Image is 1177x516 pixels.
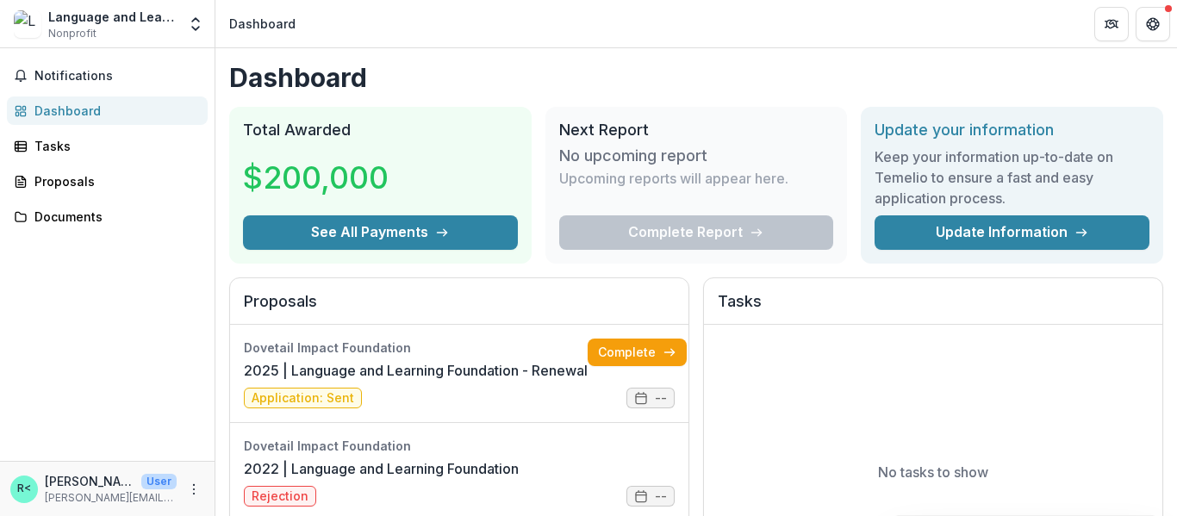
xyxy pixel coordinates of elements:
h3: $200,000 [243,154,389,201]
h1: Dashboard [229,62,1163,93]
a: Complete [588,339,687,366]
p: No tasks to show [878,462,988,482]
span: Nonprofit [48,26,97,41]
div: Tasks [34,137,194,155]
div: Proposals [34,172,194,190]
h2: Total Awarded [243,121,518,140]
h2: Update your information [875,121,1149,140]
button: Notifications [7,62,208,90]
div: Rupinder Chahal <rupinder.chahal@languageandlearningfoundation.org> [17,483,31,494]
a: Tasks [7,132,208,160]
button: See All Payments [243,215,518,250]
span: Notifications [34,69,201,84]
div: Language and Learning Foundation [48,8,177,26]
a: Update Information [875,215,1149,250]
a: 2022 | Language and Learning Foundation [244,458,519,479]
p: User [141,474,177,489]
button: Open entity switcher [184,7,208,41]
h2: Tasks [718,292,1149,325]
a: Dashboard [7,96,208,125]
p: Upcoming reports will appear here. [559,168,788,189]
div: Documents [34,208,194,226]
a: 2025 | Language and Learning Foundation - Renewal [244,360,588,381]
button: Partners [1094,7,1129,41]
p: [PERSON_NAME] <[PERSON_NAME][EMAIL_ADDRESS][PERSON_NAME][DOMAIN_NAME]> [45,472,134,490]
a: Proposals [7,167,208,196]
p: [PERSON_NAME][EMAIL_ADDRESS][PERSON_NAME][DOMAIN_NAME] [45,490,177,506]
h2: Next Report [559,121,834,140]
h3: Keep your information up-to-date on Temelio to ensure a fast and easy application process. [875,146,1149,208]
h3: No upcoming report [559,146,707,165]
button: More [184,479,204,500]
a: Documents [7,202,208,231]
div: Dashboard [229,15,296,33]
nav: breadcrumb [222,11,302,36]
div: Dashboard [34,102,194,120]
button: Get Help [1136,7,1170,41]
h2: Proposals [244,292,675,325]
img: Language and Learning Foundation [14,10,41,38]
